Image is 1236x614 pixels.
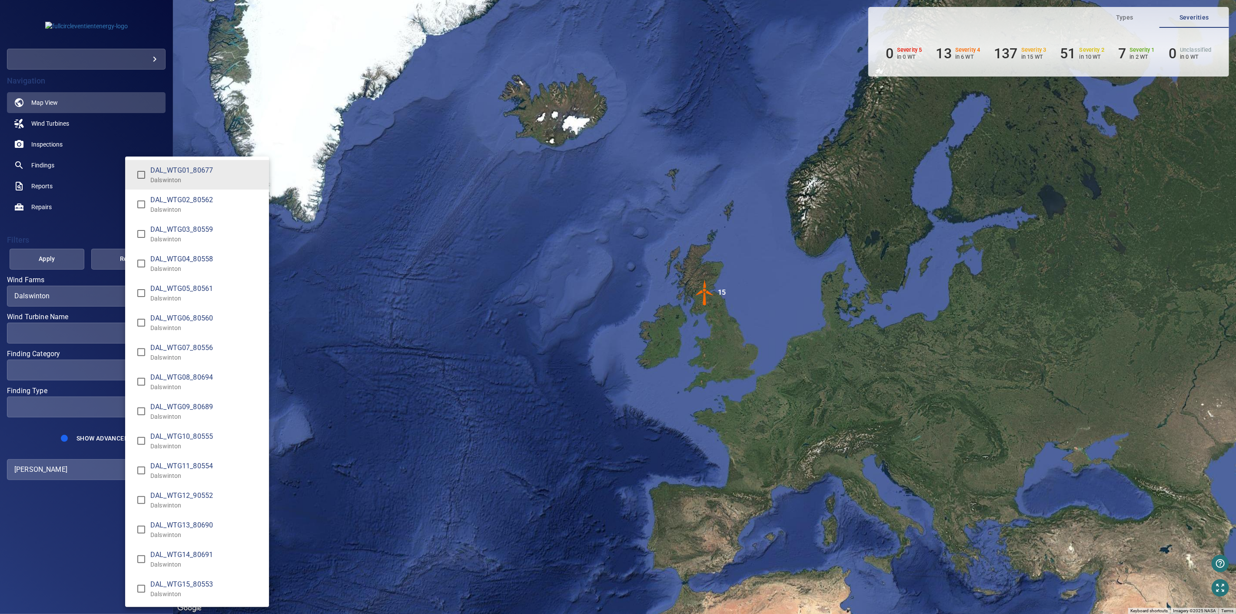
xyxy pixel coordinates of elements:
div: DAL_WTG12_90552 / Dalswinton DAL_WTG12_90552 / Dalswinton [150,491,262,510]
p: Dalswinton [150,501,262,510]
span: DAL_WTG10_80555 [150,431,262,442]
div: DAL_WTG05_80561 / Dalswinton DAL_WTG05_80561 / Dalswinton [150,284,262,303]
span: DAL_WTG11_80554 / Dalswinton DAL_WTG11_80554 / Dalswinton [132,461,150,480]
span: DAL_WTG14_80691 [150,550,262,560]
p: Dalswinton [150,383,262,391]
span: DAL_WTG14_80691 / Dalswinton DAL_WTG14_80691 / Dalswinton [132,550,150,568]
span: DAL_WTG12_90552 [150,491,262,501]
div: Wind Turbine Name [7,323,166,344]
div: DAL_WTG08_80694 / Dalswinton DAL_WTG08_80694 / Dalswinton [150,372,262,391]
span: DAL_WTG04_80558 / Dalswinton DAL_WTG04_80558 / Dalswinton [132,254,150,273]
p: Dalswinton [150,264,262,273]
span: DAL_WTG02_80562 [150,195,262,205]
span: DAL_WTG12_90552 / Dalswinton DAL_WTG12_90552 / Dalswinton [132,491,150,509]
span: DAL_WTG03_80559 [150,224,262,235]
div: DAL_WTG15_80553 / Dalswinton DAL_WTG15_80553 / Dalswinton [150,579,262,598]
p: Dalswinton [150,324,262,332]
span: DAL_WTG15_80553 / Dalswinton DAL_WTG15_80553 / Dalswinton [132,580,150,598]
div: DAL_WTG02_80562 / Dalswinton DAL_WTG02_80562 / Dalswinton [150,195,262,214]
div: DAL_WTG04_80558 / Dalswinton DAL_WTG04_80558 / Dalswinton [150,254,262,273]
span: DAL_WTG06_80560 [150,313,262,324]
div: DAL_WTG14_80691 / Dalswinton DAL_WTG14_80691 / Dalswinton [150,550,262,569]
p: Dalswinton [150,205,262,214]
span: DAL_WTG07_80556 / Dalswinton DAL_WTG07_80556 / Dalswinton [132,343,150,361]
div: DAL_WTG09_80689 / Dalswinton DAL_WTG09_80689 / Dalswinton [150,402,262,421]
p: Dalswinton [150,176,262,184]
span: DAL_WTG02_80562 / Dalswinton DAL_WTG02_80562 / Dalswinton [132,195,150,214]
span: DAL_WTG10_80555 / Dalswinton DAL_WTG10_80555 / Dalswinton [132,432,150,450]
p: Dalswinton [150,531,262,539]
div: DAL_WTG07_80556 / Dalswinton DAL_WTG07_80556 / Dalswinton [150,343,262,362]
span: DAL_WTG13_80690 / Dalswinton DAL_WTG13_80690 / Dalswinton [132,521,150,539]
div: DAL_WTG10_80555 / Dalswinton DAL_WTG10_80555 / Dalswinton [150,431,262,450]
span: DAL_WTG07_80556 [150,343,262,353]
p: Dalswinton [150,294,262,303]
span: DAL_WTG09_80689 / Dalswinton DAL_WTG09_80689 / Dalswinton [132,402,150,420]
span: DAL_WTG11_80554 [150,461,262,471]
span: DAL_WTG15_80553 [150,579,262,590]
div: DAL_WTG06_80560 / Dalswinton DAL_WTG06_80560 / Dalswinton [150,313,262,332]
span: DAL_WTG09_80689 [150,402,262,412]
span: DAL_WTG05_80561 / Dalswinton DAL_WTG05_80561 / Dalswinton [132,284,150,302]
p: Dalswinton [150,353,262,362]
span: DAL_WTG01_80677 [150,165,262,176]
p: Dalswinton [150,471,262,480]
span: DAL_WTG06_80560 / Dalswinton DAL_WTG06_80560 / Dalswinton [132,314,150,332]
p: Dalswinton [150,412,262,421]
p: Dalswinton [150,590,262,598]
p: Dalswinton [150,442,262,450]
p: Dalswinton [150,235,262,244]
span: DAL_WTG01_80677 / Dalswinton DAL_WTG01_80677 / Dalswinton [132,166,150,184]
span: DAL_WTG13_80690 [150,520,262,531]
div: DAL_WTG03_80559 / Dalswinton DAL_WTG03_80559 / Dalswinton [150,224,262,244]
span: DAL_WTG03_80559 / Dalswinton DAL_WTG03_80559 / Dalswinton [132,225,150,243]
span: DAL_WTG08_80694 / Dalswinton DAL_WTG08_80694 / Dalswinton [132,373,150,391]
span: DAL_WTG08_80694 [150,372,262,383]
span: DAL_WTG05_80561 [150,284,262,294]
div: DAL_WTG01_80677 / Dalswinton DAL_WTG01_80677 / Dalswinton [150,165,262,184]
div: DAL_WTG11_80554 / Dalswinton DAL_WTG11_80554 / Dalswinton [150,461,262,480]
div: DAL_WTG13_80690 / Dalswinton DAL_WTG13_80690 / Dalswinton [150,520,262,539]
p: Dalswinton [150,560,262,569]
span: DAL_WTG04_80558 [150,254,262,264]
